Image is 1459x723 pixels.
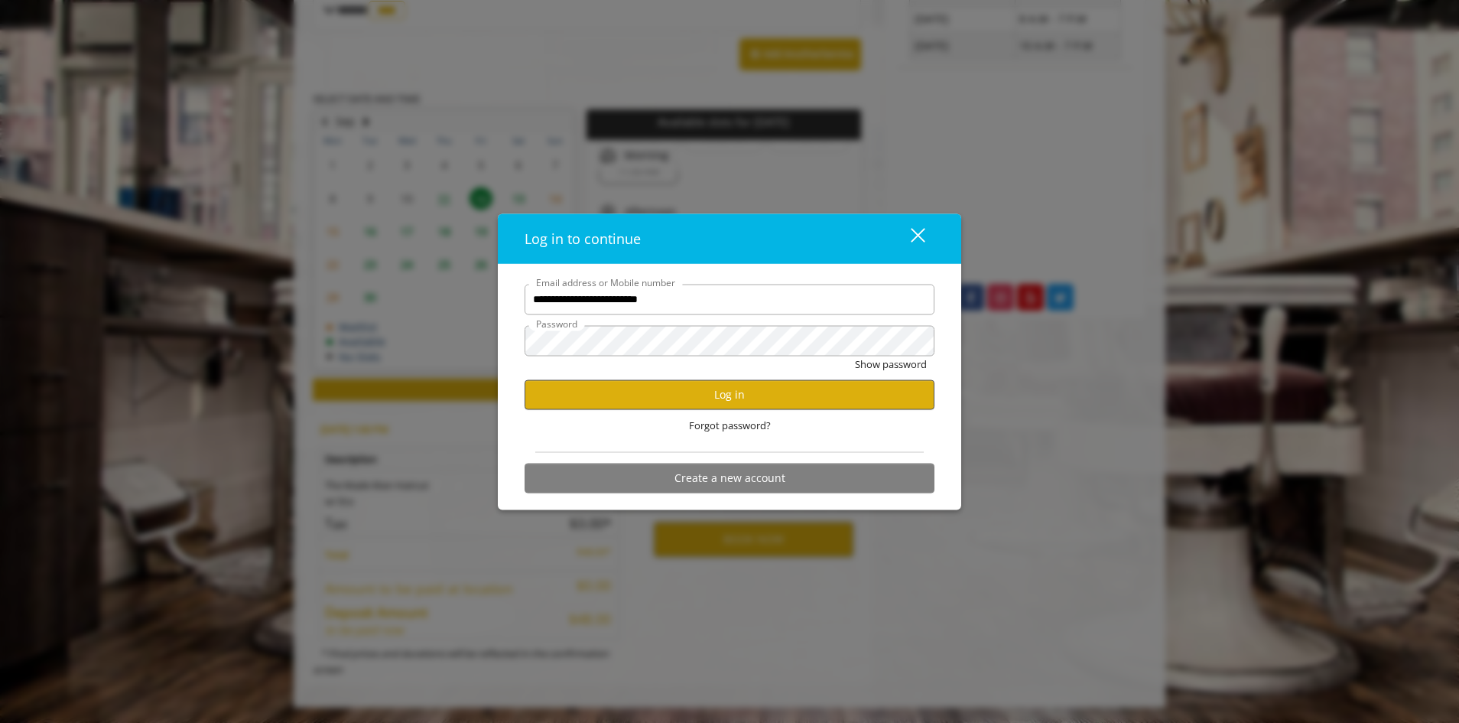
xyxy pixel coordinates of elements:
button: Show password [855,356,927,372]
button: close dialog [882,223,934,254]
button: Create a new account [525,463,934,493]
label: Password [528,316,585,331]
span: Forgot password? [689,417,771,433]
button: Log in [525,379,934,409]
input: Password [525,325,934,356]
span: Log in to continue [525,229,641,247]
label: Email address or Mobile number [528,275,683,289]
div: close dialog [893,227,924,250]
input: Email address or Mobile number [525,284,934,314]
